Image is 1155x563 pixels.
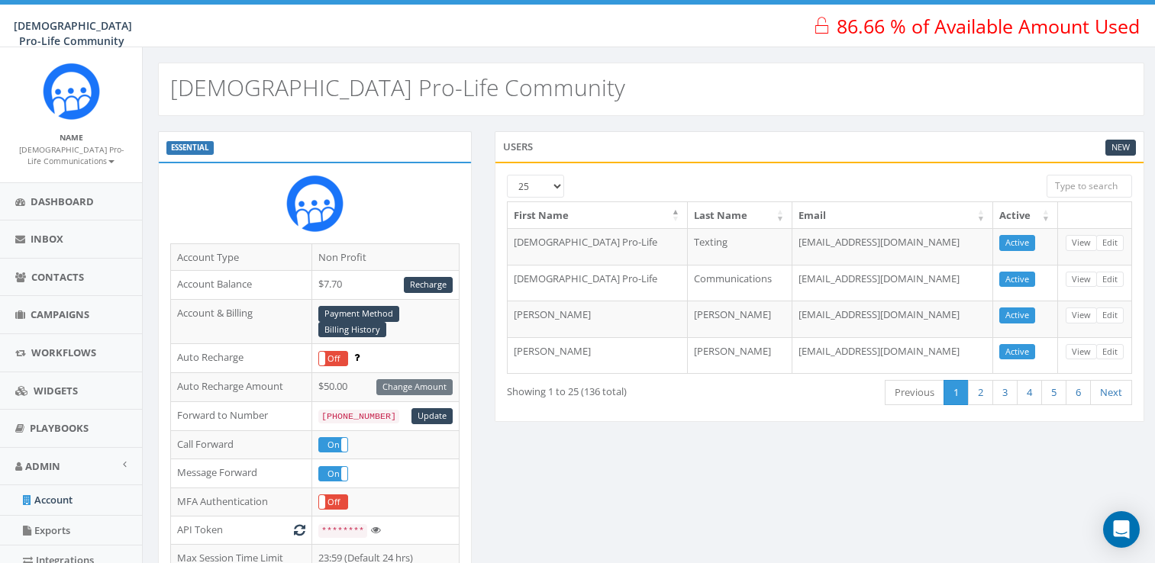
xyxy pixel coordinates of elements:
td: Message Forward [171,459,312,488]
div: Open Intercom Messenger [1103,511,1140,548]
span: Dashboard [31,195,94,208]
code: [PHONE_NUMBER] [318,410,399,423]
a: View [1066,272,1097,288]
a: Payment Method [318,306,399,322]
span: Inbox [31,232,63,246]
a: View [1066,344,1097,360]
th: Active: activate to sort column ascending [993,202,1058,229]
a: Update [411,408,453,424]
a: 2 [968,380,993,405]
td: [EMAIL_ADDRESS][DOMAIN_NAME] [792,265,993,301]
div: OnOff [318,494,348,510]
span: Widgets [34,384,78,397]
a: Edit [1096,235,1124,251]
a: Edit [1096,344,1124,360]
a: Edit [1096,307,1124,323]
div: Users [495,131,1144,162]
td: Communications [688,265,792,301]
th: First Name: activate to sort column descending [508,202,688,229]
td: [PERSON_NAME] [508,337,688,374]
td: [PERSON_NAME] [508,301,688,337]
a: [DEMOGRAPHIC_DATA] Pro-Life Communications [19,142,124,168]
td: Forward to Number [171,401,312,430]
td: Auto Recharge [171,344,312,373]
td: Auto Recharge Amount [171,372,312,401]
a: Active [999,235,1035,251]
td: MFA Authentication [171,487,312,516]
td: Non Profit [311,243,459,271]
td: API Token [171,516,312,545]
label: Off [319,352,347,365]
a: View [1066,235,1097,251]
td: [PERSON_NAME] [688,301,792,337]
a: Next [1090,380,1132,405]
a: 6 [1066,380,1091,405]
span: [DEMOGRAPHIC_DATA] Pro-Life Community [14,18,132,48]
a: Active [999,344,1035,360]
a: Active [999,272,1035,288]
input: Type to search [1047,175,1132,198]
td: Texting [688,228,792,265]
td: Account & Billing [171,299,312,344]
a: Edit [1096,272,1124,288]
td: [DEMOGRAPHIC_DATA] Pro-Life [508,228,688,265]
th: Last Name: activate to sort column ascending [688,202,792,229]
span: Contacts [31,270,84,284]
img: Rally_Corp_Icon_1.png [43,63,100,120]
a: Recharge [404,277,453,293]
span: Admin [25,459,60,473]
span: Enable to prevent campaign failure. [354,350,360,364]
img: Rally_Corp_Icon_1.png [286,175,344,232]
span: Playbooks [30,421,89,435]
td: Call Forward [171,430,312,459]
td: $7.70 [311,271,459,300]
div: OnOff [318,437,348,452]
div: OnOff [318,351,348,366]
label: Off [319,495,347,509]
span: 86.66 % of Available Amount Used [837,13,1140,39]
td: Account Type [171,243,312,271]
a: 5 [1041,380,1066,405]
a: 3 [992,380,1018,405]
a: 1 [944,380,969,405]
a: Billing History [318,322,386,338]
th: Email: activate to sort column ascending [792,202,993,229]
div: Showing 1 to 25 (136 total) [507,378,754,399]
small: Name [60,132,83,143]
h2: [DEMOGRAPHIC_DATA] Pro-Life Community [170,75,625,100]
a: Previous [885,380,944,405]
span: Workflows [31,346,96,359]
i: Generate New Token [294,525,305,535]
a: Active [999,307,1035,323]
label: ESSENTIAL [166,141,214,155]
td: [EMAIL_ADDRESS][DOMAIN_NAME] [792,228,993,265]
td: [EMAIL_ADDRESS][DOMAIN_NAME] [792,301,993,337]
span: Campaigns [31,307,89,321]
small: [DEMOGRAPHIC_DATA] Pro-Life Communications [19,144,124,167]
td: [DEMOGRAPHIC_DATA] Pro-Life [508,265,688,301]
td: [PERSON_NAME] [688,337,792,374]
a: New [1105,140,1136,156]
a: View [1066,307,1097,323]
div: OnOff [318,466,348,481]
label: On [319,438,347,452]
td: $50.00 [311,372,459,401]
td: [EMAIL_ADDRESS][DOMAIN_NAME] [792,337,993,374]
td: Account Balance [171,271,312,300]
label: On [319,467,347,481]
a: 4 [1017,380,1042,405]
